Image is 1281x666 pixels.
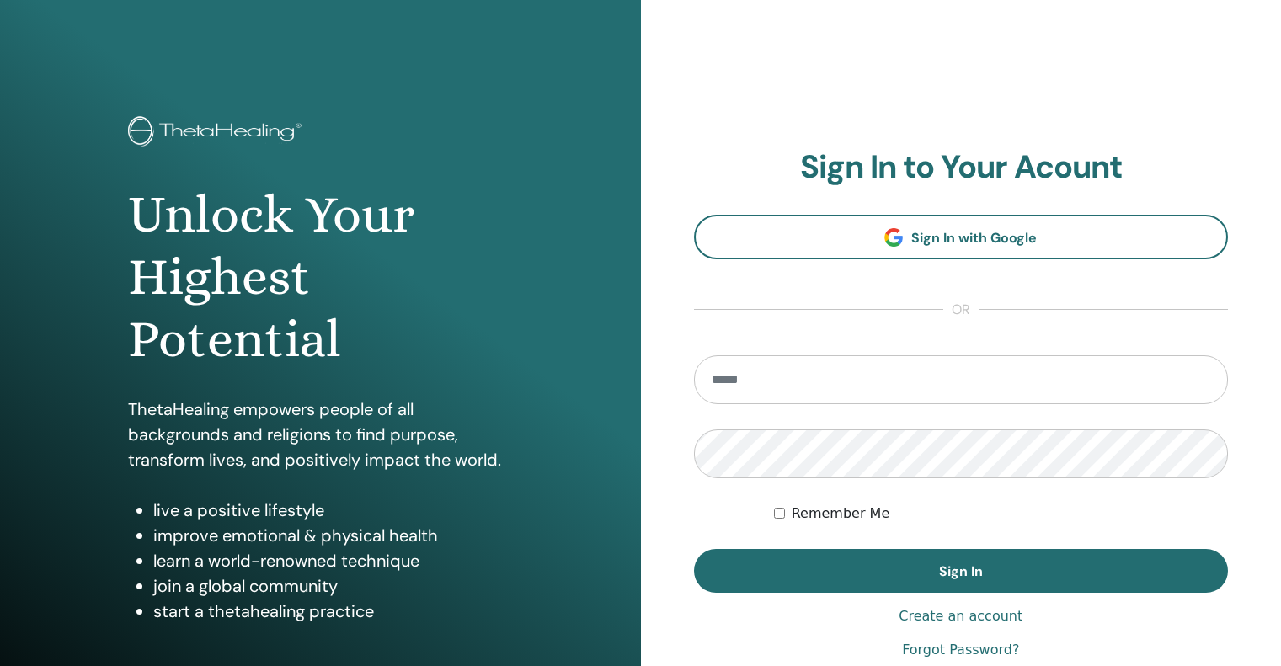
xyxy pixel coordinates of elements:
span: Sign In with Google [911,229,1037,247]
a: Forgot Password? [902,640,1019,660]
a: Sign In with Google [694,215,1229,259]
li: learn a world-renowned technique [153,548,513,573]
span: or [943,300,979,320]
li: join a global community [153,573,513,599]
li: start a thetahealing practice [153,599,513,624]
li: improve emotional & physical health [153,523,513,548]
li: live a positive lifestyle [153,498,513,523]
span: Sign In [939,562,983,580]
a: Create an account [899,606,1022,626]
label: Remember Me [792,503,890,524]
h1: Unlock Your Highest Potential [128,184,513,371]
div: Keep me authenticated indefinitely or until I manually logout [774,503,1228,524]
button: Sign In [694,549,1229,593]
p: ThetaHealing empowers people of all backgrounds and religions to find purpose, transform lives, a... [128,397,513,472]
h2: Sign In to Your Acount [694,148,1229,187]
